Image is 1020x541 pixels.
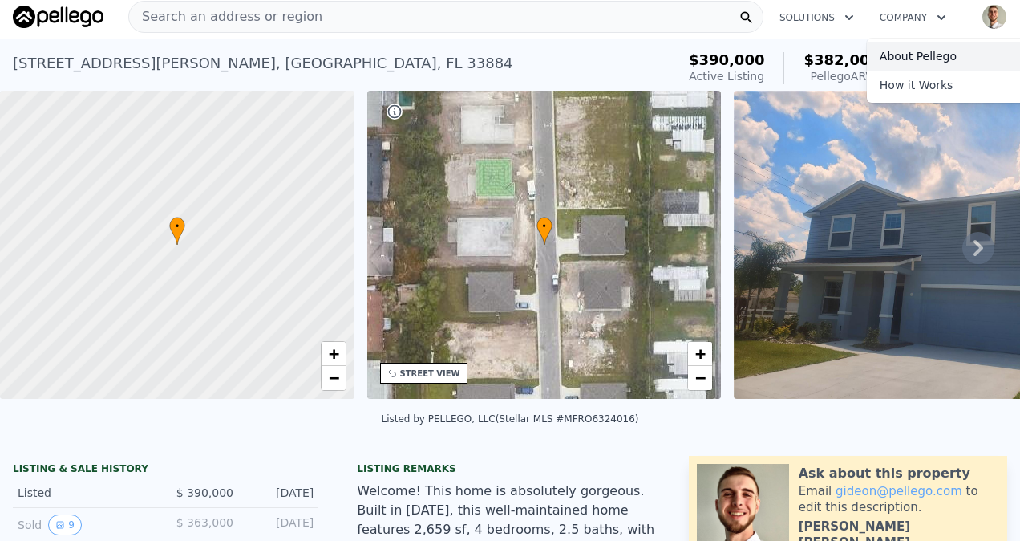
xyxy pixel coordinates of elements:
[381,413,638,425] div: Listed by PELLEGO, LLC (Stellar MLS #MFRO6324016)
[13,52,513,75] div: [STREET_ADDRESS][PERSON_NAME] , [GEOGRAPHIC_DATA] , FL 33884
[13,462,318,478] div: LISTING & SALE HISTORY
[18,515,153,535] div: Sold
[129,7,322,26] span: Search an address or region
[246,485,314,501] div: [DATE]
[13,6,103,28] img: Pellego
[400,368,460,380] div: STREET VIEW
[322,342,346,366] a: Zoom in
[688,342,712,366] a: Zoom in
[695,368,706,388] span: −
[246,515,314,535] div: [DATE]
[982,4,1007,30] img: avatar
[767,3,867,32] button: Solutions
[803,68,880,84] div: Pellego ARV
[18,485,153,501] div: Listed
[799,464,970,483] div: Ask about this property
[328,344,338,364] span: +
[536,217,552,245] div: •
[176,516,233,529] span: $ 363,000
[328,368,338,388] span: −
[169,219,185,234] span: •
[689,51,765,68] span: $390,000
[695,344,706,364] span: +
[48,515,82,535] button: View historical data
[836,484,962,498] a: gideon@pellego.com
[169,217,185,245] div: •
[536,219,552,234] span: •
[322,366,346,390] a: Zoom out
[689,70,764,83] span: Active Listing
[803,51,880,68] span: $382,000
[867,3,959,32] button: Company
[799,483,999,515] div: Email to edit this description.
[357,462,662,475] div: Listing remarks
[688,366,712,390] a: Zoom out
[176,486,233,499] span: $ 390,000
